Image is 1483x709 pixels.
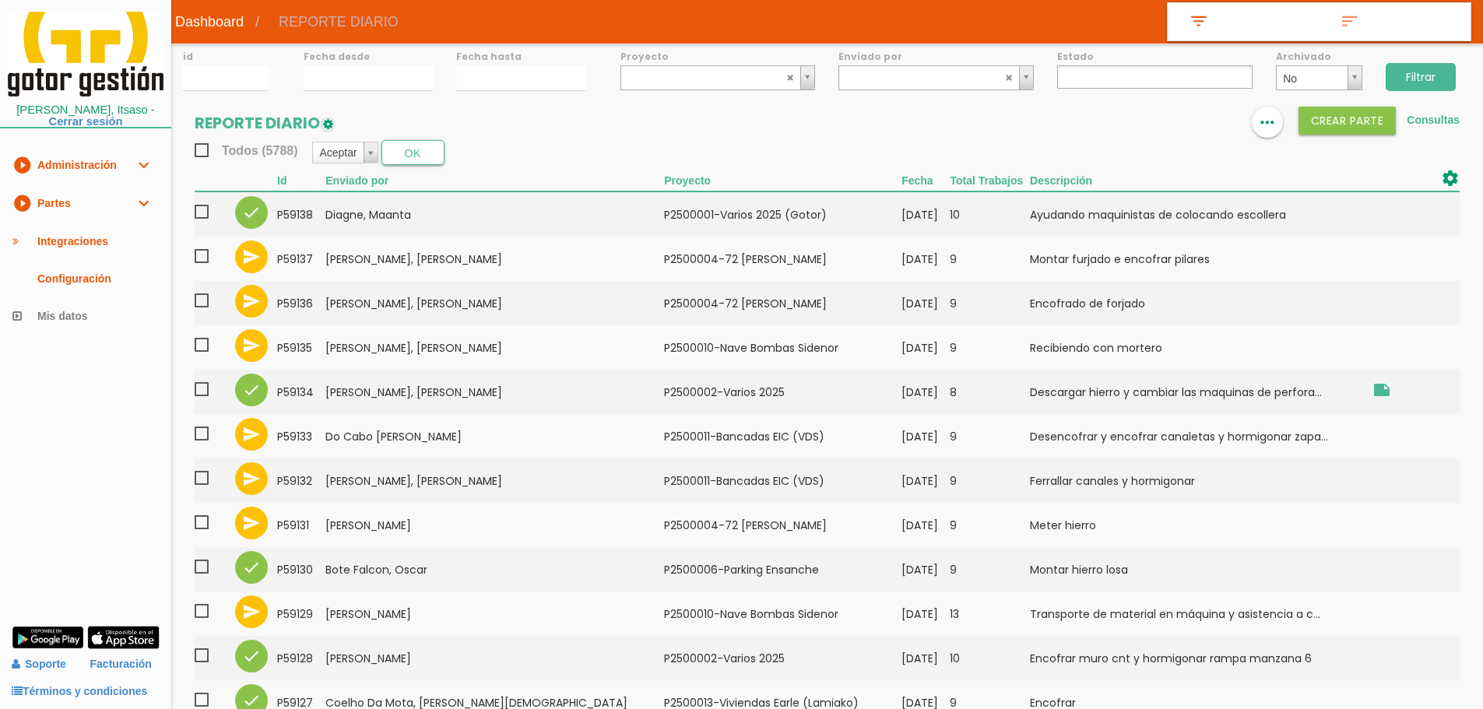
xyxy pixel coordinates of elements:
td: [DATE] [901,414,950,458]
td: 59130 [277,547,325,591]
img: itcons-logo [8,12,163,97]
td: 59137 [277,237,325,281]
i: send [242,514,261,532]
td: Encofrar muro cnt y hormigonar rampa manzana 6 [1030,636,1365,680]
td: [DATE] [901,370,950,414]
td: [PERSON_NAME], [PERSON_NAME] [325,458,664,503]
i: play_circle_filled [12,184,31,222]
img: edit-1.png [320,117,336,132]
td: 8 [950,370,1030,414]
span: REPORTE DIARIO [267,2,410,41]
label: Proyecto [620,50,816,63]
td: P2500011-Bancadas EIC (VDS) [664,458,901,503]
td: 59133 [277,414,325,458]
label: Archivado [1276,50,1362,63]
img: app-store.png [87,626,160,649]
td: 59138 [277,191,325,237]
td: [DATE] [901,547,950,591]
td: 59132 [277,458,325,503]
a: Términos y condiciones [12,685,147,697]
a: Facturación [90,651,152,678]
i: more_horiz [1257,107,1277,138]
td: Ferrallar canales y hormigonar [1030,458,1365,503]
td: P2500006-Parking Ensanche [664,547,901,591]
td: [PERSON_NAME] [325,591,664,636]
th: Fecha [901,169,950,191]
a: Cerrar sesión [49,115,123,128]
td: 59135 [277,325,325,370]
i: send [242,425,261,444]
td: P2500002-Varios 2025 [664,636,901,680]
td: Transporte de material en máquina y asistencia a c... [1030,591,1365,636]
i: expand_more [134,146,153,184]
a: No [1276,65,1362,90]
td: 59136 [277,281,325,325]
td: 9 [950,325,1030,370]
td: 9 [950,547,1030,591]
td: [PERSON_NAME] [325,636,664,680]
td: [DATE] [901,503,950,547]
td: P2500004-72 [PERSON_NAME] [664,281,901,325]
i: check [242,203,261,222]
i: sort [1337,12,1362,32]
span: Aceptar [319,142,357,163]
button: OK [381,140,445,165]
a: sort [1319,3,1471,40]
span: Todos (5788) [195,141,298,160]
td: [DATE] [901,191,950,237]
td: [PERSON_NAME], [PERSON_NAME] [325,370,664,414]
input: Filtrar [1386,63,1456,91]
td: [DATE] [901,237,950,281]
td: Montar furjado e encofrar pilares [1030,237,1365,281]
td: [DATE] [901,636,950,680]
td: 9 [950,281,1030,325]
i: filter_list [1186,12,1211,32]
i: send [242,292,261,311]
img: google-play.png [12,626,84,649]
i: send [242,247,261,266]
i: check [242,647,261,665]
td: 9 [950,414,1030,458]
td: Desencofrar y encofrar canaletas y hormigonar zapa... [1030,414,1365,458]
a: Consultas [1407,114,1460,126]
td: P2500001-Varios 2025 (Gotor) [664,191,901,237]
i: settings [1441,169,1460,188]
td: P2500011-Bancadas EIC (VDS) [664,414,901,458]
td: Diagne, Maanta [325,191,664,237]
td: Descargar hierro y cambiar las maquinas de perfora... [1030,370,1365,414]
td: 9 [950,458,1030,503]
td: 59128 [277,636,325,680]
td: 59131 [277,503,325,547]
td: Do Cabo [PERSON_NAME] [325,414,664,458]
th: Id [277,169,325,191]
i: send [242,336,261,355]
a: filter_list [1168,3,1320,40]
a: Crear PARTE [1299,114,1397,126]
i: check [242,381,261,399]
label: Enviado por [838,50,1034,63]
i: send [242,602,261,621]
th: Total Trabajos [950,169,1030,191]
td: Encofrado de forjado [1030,281,1365,325]
th: Descripción [1030,169,1365,191]
td: Ayudando maquinistas de colocando escollera [1030,191,1365,237]
i: play_circle_filled [12,146,31,184]
td: P2500004-72 [PERSON_NAME] [664,503,901,547]
td: P2500004-72 [PERSON_NAME] [664,237,901,281]
a: Soporte [12,658,66,670]
td: 10 [950,191,1030,237]
label: Estado [1057,50,1253,63]
span: No [1283,66,1341,91]
td: 9 [950,237,1030,281]
i: expand_more [134,184,153,222]
td: [DATE] [901,325,950,370]
td: 9 [950,503,1030,547]
td: [DATE] [901,281,950,325]
label: id [183,50,269,63]
td: P2500010-Nave Bombas Sidenor [664,591,901,636]
i: Obra Zarautz [1372,381,1391,399]
th: Proyecto [664,169,901,191]
button: Crear PARTE [1299,107,1397,135]
td: Bote Falcon, Oscar [325,547,664,591]
label: Fecha desde [304,50,433,63]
